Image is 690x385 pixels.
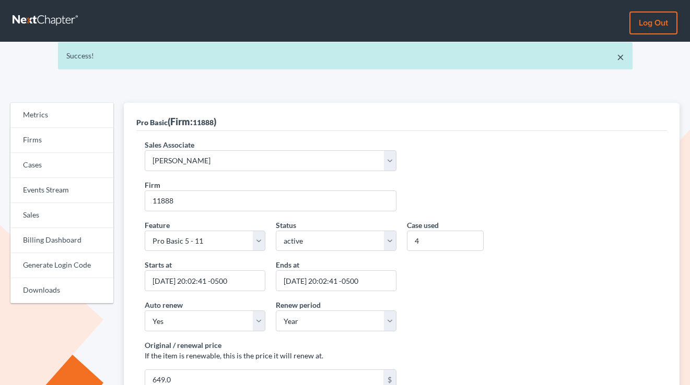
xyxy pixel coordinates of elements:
[407,231,484,251] input: 0
[145,340,221,351] label: Original / renewal price
[10,153,113,178] a: Cases
[145,190,396,211] input: 1234
[10,103,113,128] a: Metrics
[276,299,321,310] label: Renew period
[145,259,172,270] label: Starts at
[145,270,265,291] input: MM/DD/YYYY
[10,228,113,253] a: Billing Dashboard
[66,51,624,61] div: Success!
[136,118,168,127] span: Pro Basic
[407,220,439,231] label: Case used
[276,220,296,231] label: Status
[276,259,299,270] label: Ends at
[10,253,113,278] a: Generate Login Code
[136,115,216,128] div: (Firm: )
[193,118,214,127] span: 11888
[145,179,160,190] label: Firm
[145,139,194,150] label: Sales Associate
[145,220,170,231] label: Feature
[145,351,396,361] p: If the item is renewable, this is the price it will renew at.
[276,270,396,291] input: MM/DD/YYYY
[10,128,113,153] a: Firms
[10,178,113,203] a: Events Stream
[10,278,113,303] a: Downloads
[10,203,113,228] a: Sales
[617,51,624,63] a: ×
[629,11,677,34] a: Log out
[145,299,183,310] label: Auto renew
